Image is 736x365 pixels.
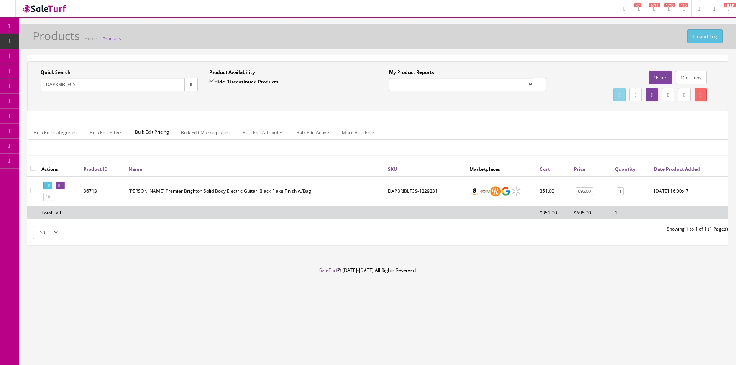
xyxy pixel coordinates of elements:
[490,186,501,196] img: reverb
[378,226,734,232] div: Showing 1 to 1 of 1 (1 Pages)
[84,125,128,140] a: Bulk Edit Filters
[651,176,728,206] td: 2024-01-02 16:00:47
[388,166,397,172] a: SKU
[85,36,97,41] a: Home
[511,186,521,196] img: walmart
[125,176,385,206] td: D'Angelico Premier Brighton Solid Body Electric Guitar, Black Flake Finish w/Bag
[336,125,381,140] a: More Bulk Edits
[237,125,289,140] a: Bulk Edit Attributes
[537,176,571,206] td: 351.00
[38,206,80,219] td: Total - all
[576,187,593,195] a: 695.00
[319,267,337,273] a: SaleTurf
[175,125,236,140] a: Bulk Edit Marketplaces
[41,78,185,91] input: Search
[41,69,71,76] label: Quick Search
[28,125,83,140] a: Bulk Edit Categories
[724,3,736,7] span: HELP
[470,186,480,196] img: amazon
[501,186,511,196] img: google_shopping
[679,3,688,7] span: 115
[649,3,660,7] span: 6711
[615,166,636,172] a: Quantity
[664,3,675,7] span: 1745
[385,176,467,206] td: DAPBRIBLFCS-1229231
[574,166,585,172] a: Price
[209,69,255,76] label: Product Availability
[676,71,707,84] a: Columns
[480,186,490,196] img: ebay
[612,206,651,219] td: 1
[687,29,723,43] a: Import Log
[649,71,672,84] a: Filter
[209,78,278,85] label: Hide Discontinued Products
[38,162,80,176] th: Actions
[103,36,121,41] a: Products
[84,166,108,172] a: Product ID
[33,29,80,42] h1: Products
[617,187,624,195] a: 1
[129,125,175,139] span: Bulk Edit Pricing
[290,125,335,140] a: Bulk Edit Active
[654,166,700,172] a: Date Product Added
[540,166,550,172] a: Cost
[80,176,125,206] td: 36713
[21,3,67,14] img: SaleTurf
[571,206,612,219] td: $695.00
[467,162,537,176] th: Marketplaces
[128,166,142,172] a: Name
[389,69,434,76] label: My Product Reports
[634,3,641,7] span: 47
[209,79,214,83] input: Hide Discontinued Products
[537,206,571,219] td: $351.00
